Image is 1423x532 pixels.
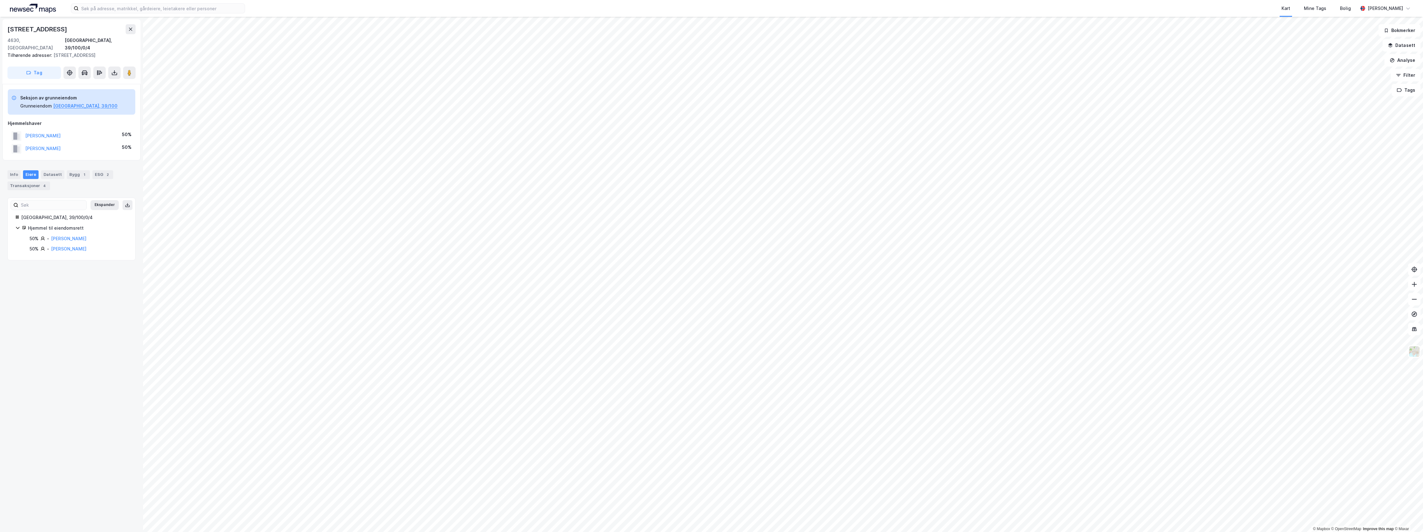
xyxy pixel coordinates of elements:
div: Bygg [67,170,90,179]
button: Datasett [1383,39,1421,52]
div: 4 [41,183,48,189]
button: [GEOGRAPHIC_DATA], 39/100 [53,102,118,110]
div: Kontrollprogram for chat [1392,502,1423,532]
div: Eiere [23,170,39,179]
button: Filter [1391,69,1421,81]
div: Seksjon av grunneiendom [20,94,118,102]
div: Kart [1282,5,1290,12]
div: 50% [122,131,132,138]
input: Søk [18,200,86,210]
div: - [47,235,49,242]
div: [GEOGRAPHIC_DATA], 39/100/0/4 [65,37,136,52]
img: Z [1408,346,1420,357]
iframe: Chat Widget [1392,502,1423,532]
a: Improve this map [1363,527,1394,531]
div: Transaksjoner [7,181,50,190]
button: Analyse [1384,54,1421,66]
div: 4630, [GEOGRAPHIC_DATA] [7,37,65,52]
div: Hjemmelshaver [8,120,135,127]
div: Bolig [1340,5,1351,12]
div: Datasett [41,170,64,179]
div: 50% [122,144,132,151]
div: - [47,245,49,253]
a: Mapbox [1313,527,1330,531]
div: 2 [104,172,111,178]
div: 50% [30,245,39,253]
div: [PERSON_NAME] [1368,5,1403,12]
div: [GEOGRAPHIC_DATA], 39/100/0/4 [21,214,128,221]
div: Mine Tags [1304,5,1326,12]
div: [STREET_ADDRESS] [7,52,131,59]
button: Bokmerker [1379,24,1421,37]
div: 50% [30,235,39,242]
button: Ekspander [90,200,119,210]
div: Grunneiendom [20,102,52,110]
img: logo.a4113a55bc3d86da70a041830d287a7e.svg [10,4,56,13]
button: Tags [1392,84,1421,96]
a: [PERSON_NAME] [51,246,86,251]
div: [STREET_ADDRESS] [7,24,68,34]
div: ESG [92,170,113,179]
a: OpenStreetMap [1331,527,1361,531]
a: [PERSON_NAME] [51,236,86,241]
span: Tilhørende adresser: [7,53,53,58]
div: Info [7,170,21,179]
input: Søk på adresse, matrikkel, gårdeiere, leietakere eller personer [79,4,245,13]
div: Hjemmel til eiendomsrett [28,224,128,232]
button: Tag [7,66,61,79]
div: 1 [81,172,87,178]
